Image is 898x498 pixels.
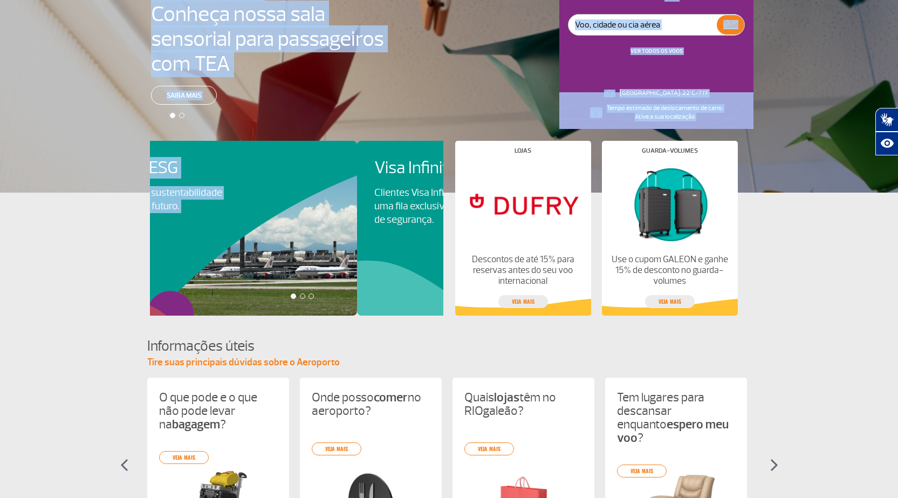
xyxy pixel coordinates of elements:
[494,390,519,405] strong: lojas
[611,254,728,286] p: Use o cupom GALEON e ganhe 15% de desconto no guarda-volumes
[159,391,277,431] p: O que pode e o que não pode levar na ?
[645,295,695,308] a: veja mais
[120,459,128,472] img: seta-esquerda
[875,108,898,132] button: Abrir tradutor de língua de sinais.
[627,47,686,56] button: VER TODOS OS VOOS
[498,295,548,308] a: veja mais
[374,390,408,405] strong: comer
[151,86,217,105] a: Saiba mais
[147,336,751,356] h4: Informações úteis
[875,108,898,155] div: Plugin de acessibilidade da Hand Talk.
[464,254,581,286] p: Descontos de até 15% para reservas antes do seu voo internacional
[312,442,361,455] a: veja mais
[147,356,751,369] p: Tire suas principais dúvidas sobre o Aeroporto
[611,162,728,245] img: Guarda-volumes
[312,391,430,418] p: Onde posso no aeroporto?
[374,186,527,227] p: Clientes Visa Infinite têm acesso a uma fila exclusiva para a verificação de segurança.
[172,417,220,432] strong: bagagem
[159,451,209,464] a: veja mais
[81,158,340,213] a: Relatório ESGTransparência e sustentabilidade guiando o nosso futuro.
[620,89,709,98] p: [GEOGRAPHIC_DATA]: 22°C/71°F
[151,2,384,76] h4: Conheça nossa sala sensorial para passageiros com TEA
[374,158,546,178] h4: Visa Infinite Fast Pass
[617,417,729,446] strong: espero meu voo
[770,459,778,472] img: seta-direita
[464,391,582,418] p: Quais têm no RIOgaleão?
[81,158,252,178] h4: Relatório ESG
[568,15,717,35] input: Voo, cidade ou cia aérea
[630,47,683,54] a: VER TODOS OS VOOS
[81,186,234,213] p: Transparência e sustentabilidade guiando o nosso futuro.
[642,148,698,154] h4: Guarda-volumes
[464,162,581,245] img: Lojas
[374,158,633,227] a: Visa Infinite Fast PassClientes Visa Infinite têm acesso a uma fila exclusiva para a verificação ...
[875,132,898,155] button: Abrir recursos assistivos.
[515,148,531,154] h4: Lojas
[607,104,723,121] p: Tempo estimado de deslocamento de carro: Ative a sua localização
[464,442,514,455] a: veja mais
[617,391,735,445] p: Tem lugares para descansar enquanto ?
[617,465,667,477] a: veja mais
